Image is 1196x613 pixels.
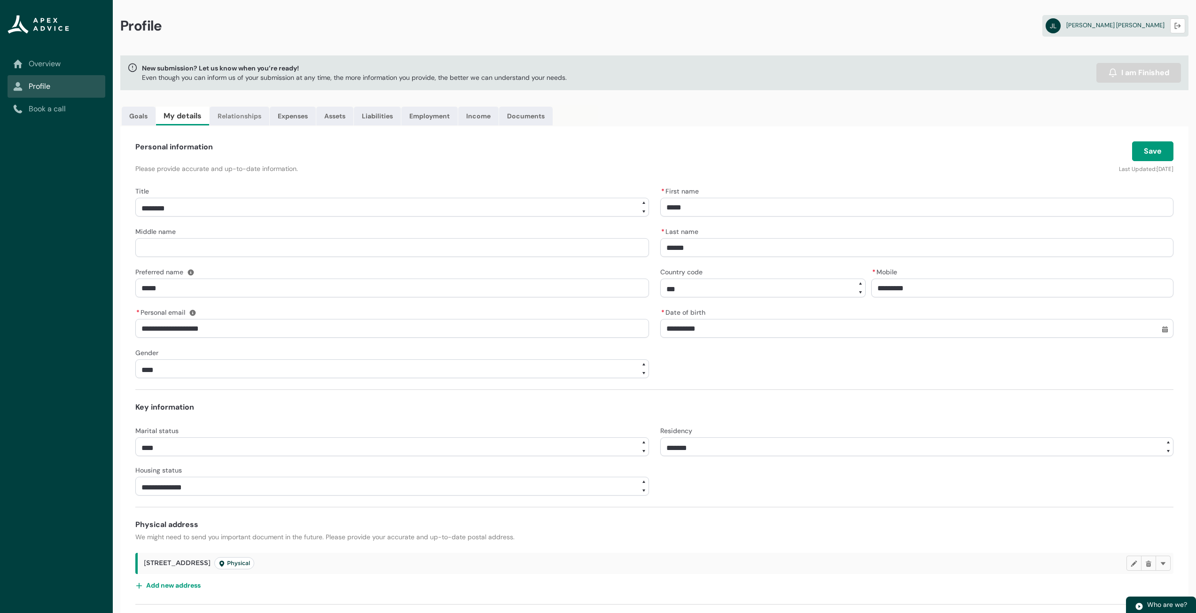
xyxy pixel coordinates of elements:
[214,557,254,569] lightning-badge: Address Type
[8,53,105,120] nav: Sub page
[1066,21,1165,29] span: [PERSON_NAME] [PERSON_NAME]
[135,466,182,474] span: Housing status
[142,73,567,82] p: Even though you can inform us of your submission at any time, the more information you provide, t...
[144,557,254,569] span: [STREET_ADDRESS]
[135,306,189,317] label: Personal email
[1170,18,1185,33] button: Logout
[135,141,213,153] h4: Personal information
[401,107,458,125] a: Employment
[13,103,100,115] a: Book a call
[156,107,209,125] a: My details
[1096,63,1181,83] button: I am Finished
[210,107,269,125] a: Relationships
[1046,18,1061,33] abbr: JL
[135,164,824,173] p: Please provide accurate and up-to-date information.
[661,308,664,317] abbr: required
[1132,141,1173,161] button: Save
[1119,165,1157,173] lightning-formatted-text: Last Updated:
[8,15,69,34] img: Apex Advice Group
[872,268,876,276] abbr: required
[13,81,100,92] a: Profile
[13,58,100,70] a: Overview
[120,17,162,35] span: Profile
[142,63,567,73] span: New submission? Let us know when you’re ready!
[270,107,316,125] a: Expenses
[135,225,180,236] label: Middle name
[1108,68,1118,78] img: alarm.svg
[135,427,179,435] span: Marital status
[136,308,140,317] abbr: required
[135,349,158,357] span: Gender
[1147,600,1187,609] span: Who are we?
[660,268,703,276] span: Country code
[135,265,187,277] label: Preferred name
[135,402,1173,413] h4: Key information
[1126,556,1141,571] button: Edit
[499,107,553,125] a: Documents
[316,107,353,125] a: Assets
[1141,556,1156,571] button: Delete
[135,578,201,593] button: Add new address
[135,519,1173,530] h4: Physical address
[458,107,499,125] a: Income
[122,107,156,125] a: Goals
[135,187,149,195] span: Title
[219,559,250,567] span: Physical
[661,227,664,236] abbr: required
[660,225,702,236] label: Last name
[1135,602,1143,611] img: play.svg
[354,107,401,125] a: Liabilities
[871,265,901,277] label: Mobile
[1121,67,1169,78] span: I am Finished
[661,187,664,195] abbr: required
[660,185,703,196] label: First name
[660,427,692,435] span: Residency
[1042,15,1188,37] a: JL[PERSON_NAME] [PERSON_NAME]
[1157,165,1173,173] lightning-formatted-date-time: [DATE]
[135,532,1173,542] p: We might need to send you important document in the future. Please provide your accurate and up-t...
[660,306,709,317] label: Date of birth
[1156,556,1171,571] button: More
